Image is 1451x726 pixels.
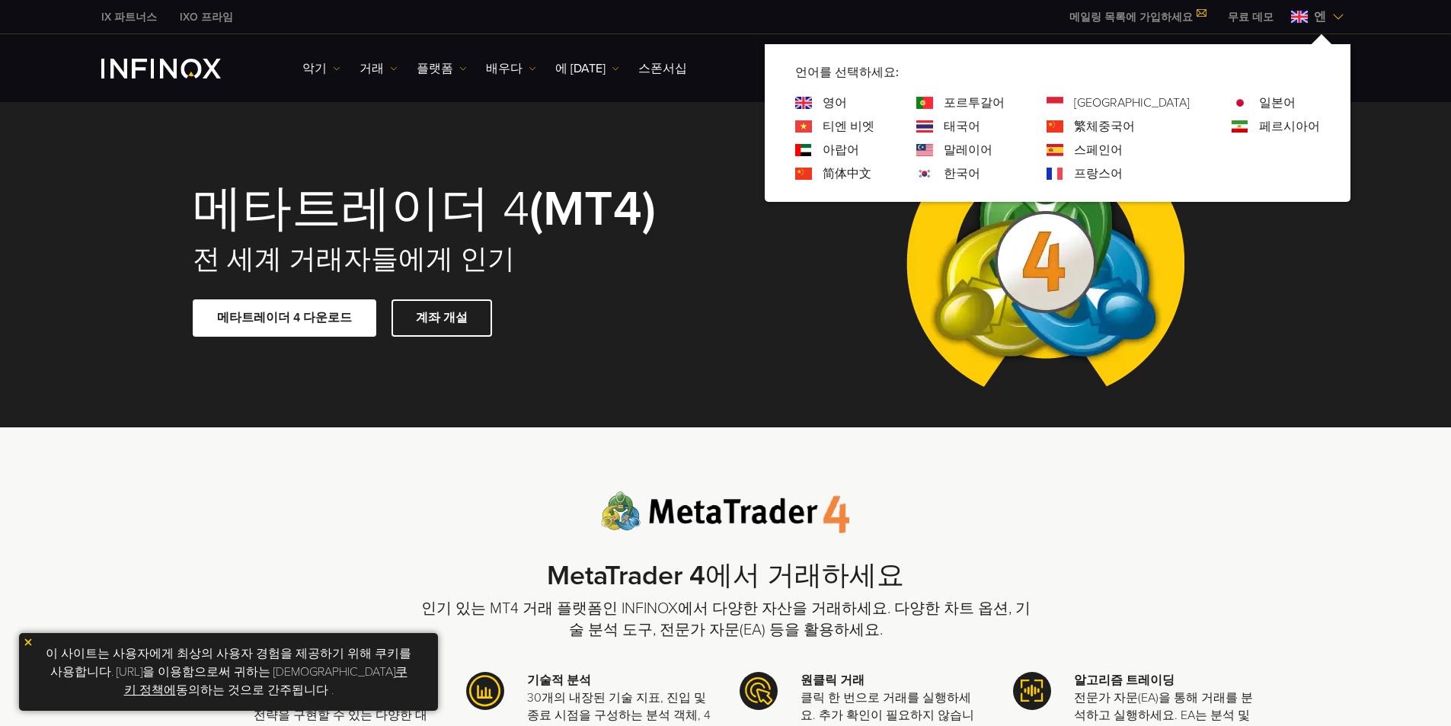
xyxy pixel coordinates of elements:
font: 티엔 비엣 [823,119,874,134]
a: 언어 [1074,117,1135,136]
a: 악기 [302,59,340,78]
a: 언어 [1259,94,1296,112]
font: 메일링 목록에 가입하세요 [1069,11,1193,24]
img: 메타 트레이더 4 아이콘 [1013,672,1051,710]
a: 언어 [823,94,847,112]
img: 노란색 닫기 아이콘 [23,637,34,648]
font: 거래 [360,61,384,76]
a: 언어 [1074,165,1123,183]
a: 언어 [944,165,980,183]
font: 페르시아어 [1259,119,1320,134]
a: 메일링 목록에 가입하세요 [1058,11,1216,24]
font: 에 [DATE] [555,61,606,76]
a: 언어 [944,94,1005,112]
a: 인피녹스 메뉴 [1216,9,1285,25]
a: 에 [DATE] [555,59,619,78]
font: 메타트레이더 4 다운로드 [217,310,352,325]
a: 배우다 [486,59,536,78]
font: 악기 [302,61,327,76]
font: 계좌 개설 [416,310,468,325]
font: 포르투갈어 [944,95,1005,110]
a: 언어 [1074,141,1123,159]
img: 메타 트레이더 4 아이콘 [740,672,778,710]
font: 배우다 [486,61,523,76]
font: 일본어 [1259,95,1296,110]
font: IXO 프라임 [180,11,233,24]
font: 말레이어 [944,142,992,158]
a: INFINOX 로고 [101,59,257,78]
font: (MT4) [529,179,656,239]
a: 인피녹스 [90,9,168,25]
img: 메타 트레이더 4 [894,94,1197,427]
font: 아랍어 [823,142,859,158]
a: 언어 [823,141,859,159]
font: 스페인어 [1074,142,1123,158]
font: 에서 거래하세요 [705,559,904,592]
font: 프랑스어 [1074,166,1123,181]
a: 언어 [823,165,871,183]
a: 언어 [944,141,992,159]
font: [GEOGRAPHIC_DATA] [1074,95,1190,110]
font: 메타트레이더 4 [193,179,529,239]
a: 언어 [1259,117,1320,136]
img: 메타 트레이더 4 로고 [601,491,850,534]
font: 플랫폼 [417,61,453,76]
font: 繁체중국어 [1074,119,1135,134]
font: 영어 [823,95,847,110]
a: 플랫폼 [417,59,467,78]
font: 엔 [1314,9,1326,24]
font: 인기 있는 MT4 거래 플랫폼인 INFINOX에서 다양한 자산을 거래하세요. 다양한 차트 옵션, 기술 분석 도구, 전문가 자문(EA) 등을 활용하세요. [421,600,1031,639]
a: 언어 [944,117,980,136]
img: 메타 트레이더 4 아이콘 [466,672,504,710]
font: 기술적 분석 [527,673,591,688]
font: IX 파트너스 [101,11,157,24]
font: MetaTrader 4 [547,559,705,592]
font: 한국어 [944,166,980,181]
font: 알고리즘 트레이딩 [1074,673,1175,688]
a: 스폰서십 [638,59,687,78]
font: 스폰서십 [638,61,687,76]
font: 동의하는 것으로 간주됩니다 . [176,683,334,698]
a: 언어 [1074,94,1190,112]
a: 언어 [823,117,874,136]
font: 무료 데모 [1228,11,1274,24]
font: 원클릭 거래 [801,673,865,688]
font: 简体中文 [823,166,871,181]
a: 인피녹스 [168,9,244,25]
font: 태국어 [944,119,980,134]
font: 이 사이트는 사용자에게 최상의 사용자 경험을 제공하기 위해 쿠키를 사용합니다. [URL]을 이용함으로써 귀하는 [DEMOGRAPHIC_DATA] [46,646,411,680]
a: 거래 [360,59,398,78]
font: 언어를 선택하세요: [795,65,899,80]
a: 메타트레이더 4 다운로드 [193,299,376,337]
a: 계좌 개설 [392,299,492,337]
font: 전 세계 거래자들에게 인기 [193,243,515,276]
